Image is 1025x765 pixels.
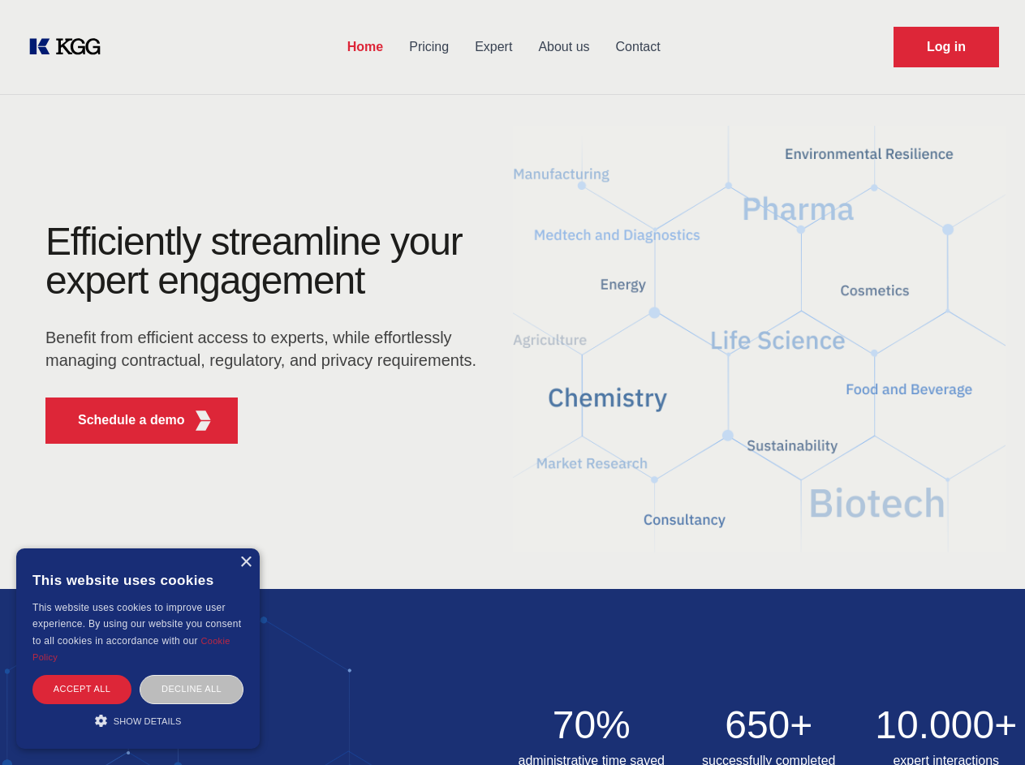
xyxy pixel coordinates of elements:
div: Accept all [32,675,131,703]
a: Expert [462,26,525,68]
h1: Efficiently streamline your expert engagement [45,222,487,300]
button: Schedule a demoKGG Fifth Element RED [45,398,238,444]
a: Cookie Policy [32,636,230,662]
span: This website uses cookies to improve user experience. By using our website you consent to all coo... [32,602,241,647]
div: This website uses cookies [32,561,243,600]
div: Decline all [140,675,243,703]
img: KGG Fifth Element RED [513,105,1006,573]
a: Pricing [396,26,462,68]
a: Contact [603,26,674,68]
div: Close [239,557,252,569]
p: Benefit from efficient access to experts, while effortlessly managing contractual, regulatory, an... [45,326,487,372]
a: About us [525,26,602,68]
span: Show details [114,716,182,726]
a: KOL Knowledge Platform: Talk to Key External Experts (KEE) [26,34,114,60]
a: Request Demo [894,27,999,67]
iframe: Chat Widget [944,687,1025,765]
h2: 70% [513,706,671,745]
img: KGG Fifth Element RED [193,410,213,431]
a: Home [334,26,396,68]
p: Schedule a demo [78,410,185,430]
h2: 650+ [690,706,848,745]
div: Show details [32,712,243,728]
